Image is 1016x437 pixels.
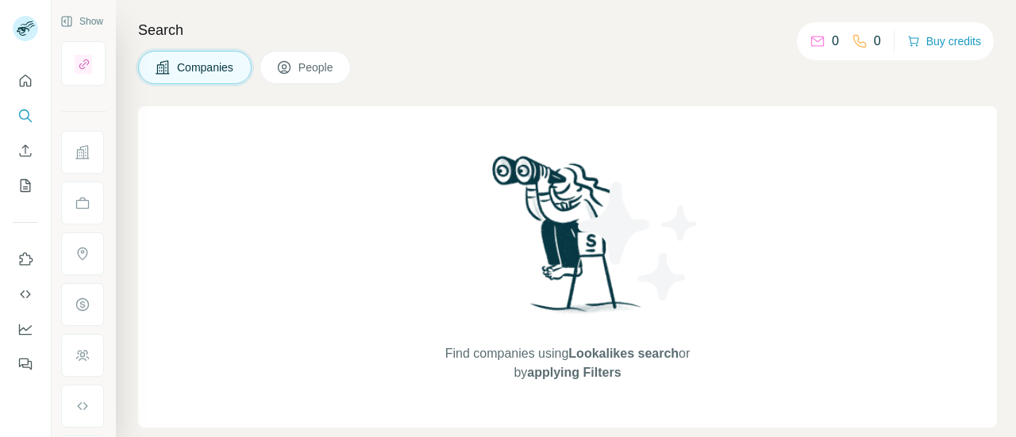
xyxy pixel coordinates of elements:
p: 0 [874,32,881,51]
span: Companies [177,59,235,75]
img: Surfe Illustration - Stars [568,170,710,312]
button: Use Surfe on LinkedIn [13,245,38,274]
button: Feedback [13,350,38,378]
h4: Search [138,19,997,41]
button: Enrich CSV [13,136,38,165]
button: Dashboard [13,315,38,343]
span: Lookalikes search [568,347,679,360]
img: Surfe Illustration - Woman searching with binoculars [485,151,650,328]
button: Use Surfe API [13,280,38,309]
button: Buy credits [907,30,981,52]
p: 0 [832,32,839,51]
button: My lists [13,171,38,200]
span: Find companies using or by [441,344,695,382]
span: People [298,59,335,75]
button: Show [49,10,114,33]
span: applying Filters [527,366,621,379]
button: Quick start [13,67,38,95]
button: Search [13,102,38,130]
